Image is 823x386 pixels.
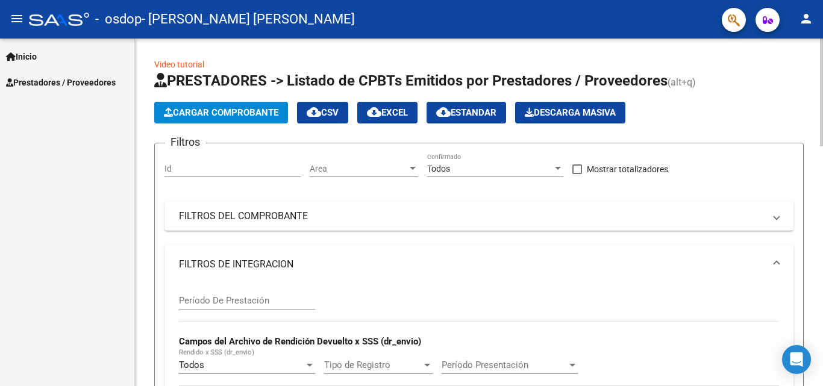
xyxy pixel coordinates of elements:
div: Open Intercom Messenger [782,345,811,374]
span: Estandar [436,107,496,118]
mat-icon: cloud_download [367,105,381,119]
span: Inicio [6,50,37,63]
span: EXCEL [367,107,408,118]
button: EXCEL [357,102,418,123]
button: Estandar [427,102,506,123]
strong: Campos del Archivo de Rendición Devuelto x SSS (dr_envio) [179,336,421,347]
h3: Filtros [164,134,206,151]
mat-icon: cloud_download [436,105,451,119]
mat-expansion-panel-header: FILTROS DE INTEGRACION [164,245,793,284]
span: Descarga Masiva [525,107,616,118]
button: Cargar Comprobante [154,102,288,123]
span: - osdop [95,6,142,33]
span: (alt+q) [668,76,696,88]
mat-panel-title: FILTROS DEL COMPROBANTE [179,210,765,223]
mat-panel-title: FILTROS DE INTEGRACION [179,258,765,271]
span: Prestadores / Proveedores [6,76,116,89]
span: Cargar Comprobante [164,107,278,118]
mat-icon: cloud_download [307,105,321,119]
span: Período Presentación [442,360,567,370]
mat-icon: person [799,11,813,26]
span: - [PERSON_NAME] [PERSON_NAME] [142,6,355,33]
app-download-masive: Descarga masiva de comprobantes (adjuntos) [515,102,625,123]
span: Mostrar totalizadores [587,162,668,176]
span: Area [310,164,407,174]
span: Todos [427,164,450,173]
span: Todos [179,360,204,370]
button: Descarga Masiva [515,102,625,123]
mat-icon: menu [10,11,24,26]
mat-expansion-panel-header: FILTROS DEL COMPROBANTE [164,202,793,231]
span: CSV [307,107,339,118]
button: CSV [297,102,348,123]
span: Tipo de Registro [324,360,422,370]
span: PRESTADORES -> Listado de CPBTs Emitidos por Prestadores / Proveedores [154,72,668,89]
a: Video tutorial [154,60,204,69]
